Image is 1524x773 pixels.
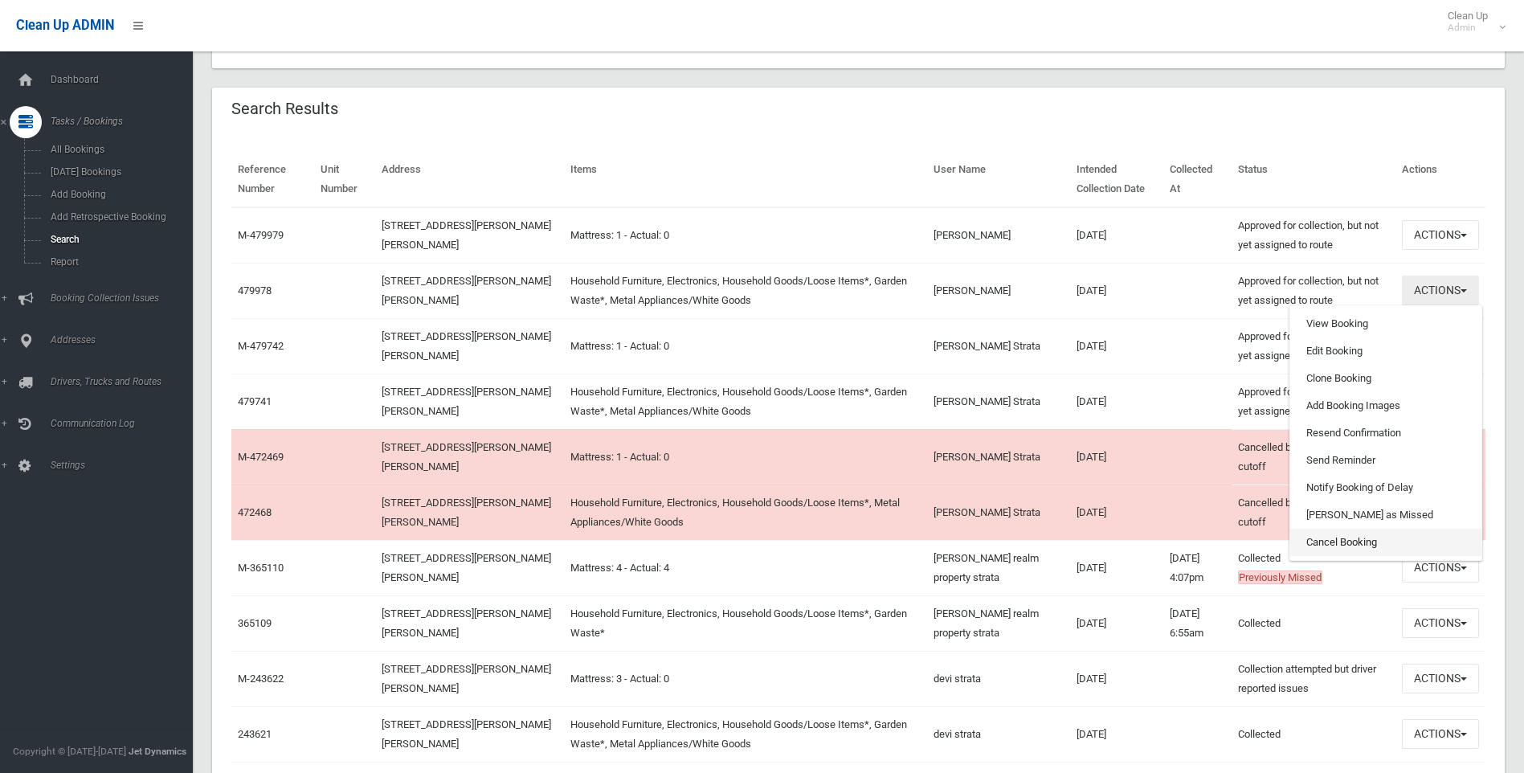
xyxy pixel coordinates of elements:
td: Collected [1232,540,1395,595]
td: [PERSON_NAME] realm property strata [927,595,1069,651]
a: M-479742 [238,340,284,352]
td: [DATE] 4:07pm [1163,540,1232,595]
td: [DATE] [1070,485,1164,540]
td: [DATE] [1070,207,1164,264]
td: Mattress: 1 - Actual: 0 [564,207,927,264]
button: Actions [1402,553,1479,583]
a: Edit Booking [1290,337,1481,365]
td: [DATE] [1070,540,1164,595]
a: [STREET_ADDRESS][PERSON_NAME][PERSON_NAME] [382,275,551,306]
a: 243621 [238,728,272,740]
td: [DATE] [1070,595,1164,651]
td: [PERSON_NAME] realm property strata [927,540,1069,595]
a: [PERSON_NAME] as Missed [1290,501,1481,529]
span: Previously Missed [1238,571,1322,584]
th: User Name [927,152,1069,207]
span: [DATE] Bookings [46,166,191,178]
a: [STREET_ADDRESS][PERSON_NAME][PERSON_NAME] [382,330,551,362]
span: Drivers, Trucks and Routes [46,376,205,387]
th: Status [1232,152,1395,207]
td: [DATE] 6:55am [1163,595,1232,651]
a: [STREET_ADDRESS][PERSON_NAME][PERSON_NAME] [382,718,551,750]
a: 365109 [238,617,272,629]
button: Actions [1402,220,1479,250]
button: Actions [1402,664,1479,693]
a: [STREET_ADDRESS][PERSON_NAME][PERSON_NAME] [382,219,551,251]
span: Settings [46,460,205,471]
a: Clone Booking [1290,365,1481,392]
td: Household Furniture, Electronics, Household Goods/Loose Items*, Garden Waste*, Metal Appliances/W... [564,706,927,762]
td: Collected [1232,706,1395,762]
a: Resend Confirmation [1290,419,1481,447]
th: Actions [1395,152,1485,207]
span: Tasks / Bookings [46,116,205,127]
a: Send Reminder [1290,447,1481,474]
td: Collection attempted but driver reported issues [1232,651,1395,706]
a: [STREET_ADDRESS][PERSON_NAME][PERSON_NAME] [382,607,551,639]
a: View Booking [1290,310,1481,337]
th: Unit Number [314,152,375,207]
span: Report [46,256,191,268]
td: Household Furniture, Electronics, Household Goods/Loose Items*, Garden Waste* [564,595,927,651]
td: [PERSON_NAME] Strata [927,318,1069,374]
span: Search [46,234,191,245]
a: M-472469 [238,451,284,463]
td: [PERSON_NAME] [927,207,1069,264]
td: [DATE] [1070,429,1164,485]
th: Collected At [1163,152,1232,207]
th: Reference Number [231,152,314,207]
td: [DATE] [1070,374,1164,429]
td: Mattress: 3 - Actual: 0 [564,651,927,706]
button: Actions [1402,719,1479,749]
a: 479978 [238,284,272,297]
th: Address [375,152,564,207]
td: Cancelled by admin before cutoff [1232,429,1395,485]
span: Copyright © [DATE]-[DATE] [13,746,126,757]
td: [DATE] [1070,318,1164,374]
a: [STREET_ADDRESS][PERSON_NAME][PERSON_NAME] [382,441,551,472]
button: Actions [1402,608,1479,638]
a: 472468 [238,506,272,518]
td: [PERSON_NAME] [927,263,1069,318]
td: Approved for collection, but not yet assigned to route [1232,207,1395,264]
span: Dashboard [46,74,205,85]
td: [PERSON_NAME] Strata [927,374,1069,429]
a: M-479979 [238,229,284,241]
a: 479741 [238,395,272,407]
th: Items [564,152,927,207]
span: All Bookings [46,144,191,155]
a: Cancel Booking [1290,529,1481,556]
td: Approved for collection, but not yet assigned to route [1232,318,1395,374]
span: Clean Up [1440,10,1504,34]
span: Booking Collection Issues [46,292,205,304]
td: Collected [1232,595,1395,651]
a: Add Booking Images [1290,392,1481,419]
td: [DATE] [1070,706,1164,762]
span: Addresses [46,334,205,346]
a: Notify Booking of Delay [1290,474,1481,501]
td: Household Furniture, Electronics, Household Goods/Loose Items*, Garden Waste*, Metal Appliances/W... [564,374,927,429]
td: Mattress: 4 - Actual: 4 [564,540,927,595]
a: M-243622 [238,673,284,685]
span: Communication Log [46,418,205,429]
td: [DATE] [1070,651,1164,706]
a: [STREET_ADDRESS][PERSON_NAME][PERSON_NAME] [382,663,551,694]
td: Approved for collection, but not yet assigned to route [1232,263,1395,318]
a: [STREET_ADDRESS][PERSON_NAME][PERSON_NAME] [382,386,551,417]
a: [STREET_ADDRESS][PERSON_NAME][PERSON_NAME] [382,497,551,528]
td: Household Furniture, Electronics, Household Goods/Loose Items*, Metal Appliances/White Goods [564,485,927,540]
td: Approved for collection, but not yet assigned to route [1232,374,1395,429]
td: [DATE] [1070,263,1164,318]
span: Add Booking [46,189,191,200]
td: Household Furniture, Electronics, Household Goods/Loose Items*, Garden Waste*, Metal Appliances/W... [564,263,927,318]
td: [PERSON_NAME] Strata [927,485,1069,540]
td: [PERSON_NAME] Strata [927,429,1069,485]
td: Mattress: 1 - Actual: 0 [564,429,927,485]
a: [STREET_ADDRESS][PERSON_NAME][PERSON_NAME] [382,552,551,583]
header: Search Results [212,93,358,125]
strong: Jet Dynamics [129,746,186,757]
span: Add Retrospective Booking [46,211,191,223]
small: Admin [1448,22,1488,34]
button: Actions [1402,276,1479,305]
th: Intended Collection Date [1070,152,1164,207]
